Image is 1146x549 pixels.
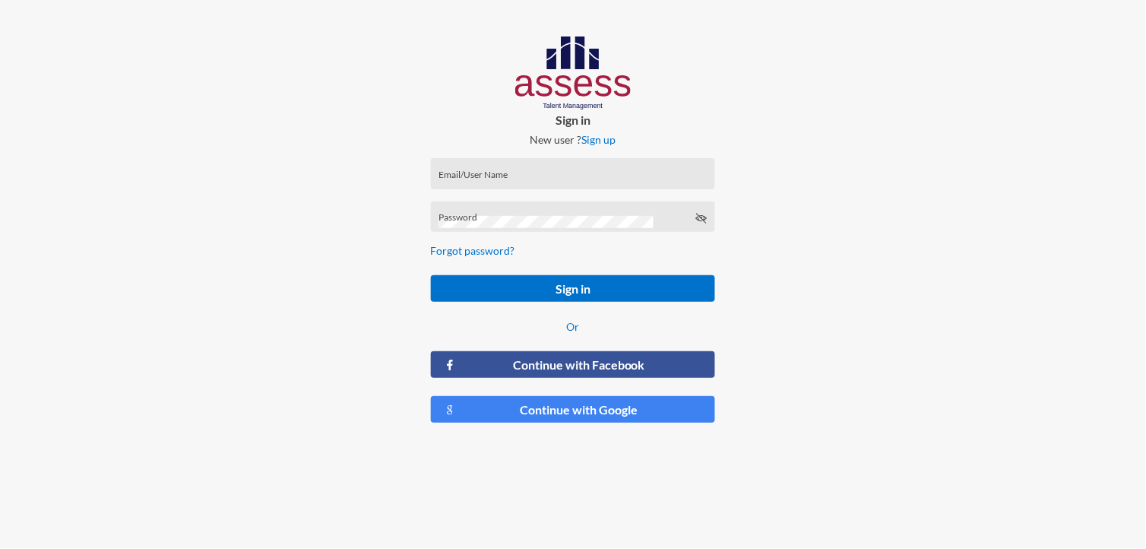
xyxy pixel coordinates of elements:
[431,244,515,257] a: Forgot password?
[431,396,716,423] button: Continue with Google
[431,275,716,302] button: Sign in
[431,320,716,333] p: Or
[581,133,616,146] a: Sign up
[431,351,716,378] button: Continue with Facebook
[419,133,728,146] p: New user ?
[515,36,632,109] img: AssessLogoo.svg
[419,113,728,127] p: Sign in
